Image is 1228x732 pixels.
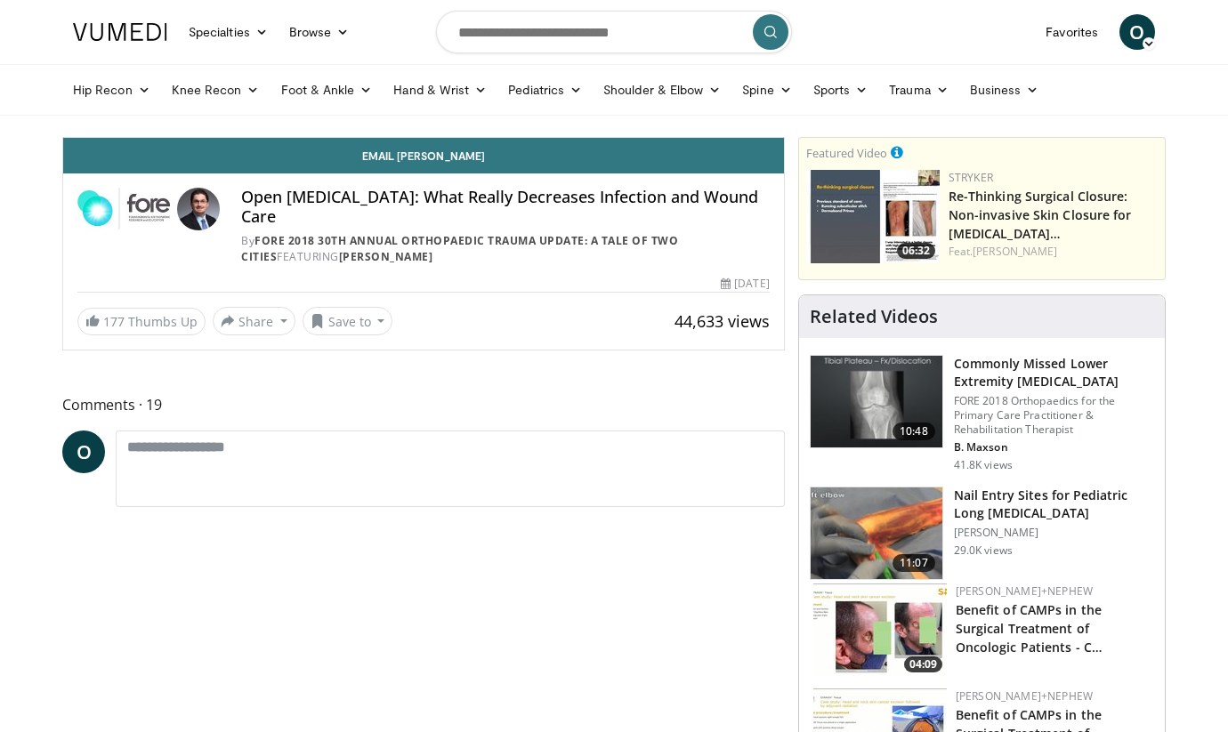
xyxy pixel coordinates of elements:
[1035,14,1109,50] a: Favorites
[241,188,769,226] h4: Open [MEDICAL_DATA]: What Really Decreases Infection and Wound Care
[77,308,206,335] a: 177 Thumbs Up
[731,72,802,108] a: Spine
[956,583,1093,599] a: [PERSON_NAME]+Nephew
[339,249,433,264] a: [PERSON_NAME]
[806,145,887,161] small: Featured Video
[813,583,947,677] a: 04:09
[62,393,785,416] span: Comments 19
[436,11,792,53] input: Search topics, interventions
[63,138,784,173] a: Email [PERSON_NAME]
[954,543,1013,558] p: 29.0K views
[956,601,1103,656] a: Benefit of CAMPs in the Surgical Treatment of Oncologic Patients - C…
[213,307,295,335] button: Share
[878,72,959,108] a: Trauma
[949,188,1132,242] a: Re-Thinking Surgical Closure: Non-invasive Skin Closure for [MEDICAL_DATA]…
[813,583,947,677] img: 9ea3e4e5-613d-48e5-a922-d8ad75ab8de9.150x105_q85_crop-smart_upscale.jpg
[949,170,993,185] a: Stryker
[956,688,1093,704] a: [PERSON_NAME]+Nephew
[161,72,271,108] a: Knee Recon
[959,72,1050,108] a: Business
[810,487,1154,581] a: 11:07 Nail Entry Sites for Pediatric Long [MEDICAL_DATA] [PERSON_NAME] 29.0K views
[77,188,170,230] img: FORE 2018 30th Annual Orthopaedic Trauma Update: A Tale of Two Cities
[62,430,105,473] a: O
[893,422,935,440] span: 10:48
[954,526,1154,540] p: [PERSON_NAME]
[811,487,942,580] img: d5ySKFN8UhyXrjO34xMDoxOjA4MTsiGN_2.150x105_q85_crop-smart_upscale.jpg
[954,440,1154,454] p: B. Maxson
[803,72,879,108] a: Sports
[383,72,497,108] a: Hand & Wrist
[806,170,940,263] img: f1f532c3-0ef6-42d5-913a-00ff2bbdb663.150x105_q85_crop-smart_upscale.jpg
[954,458,1013,472] p: 41.8K views
[973,244,1057,259] a: [PERSON_NAME]
[721,276,769,292] div: [DATE]
[810,306,938,327] h4: Related Videos
[279,14,360,50] a: Browse
[73,23,167,41] img: VuMedi Logo
[811,356,942,448] img: 4aa379b6-386c-4fb5-93ee-de5617843a87.150x105_q85_crop-smart_upscale.jpg
[497,72,593,108] a: Pediatrics
[178,14,279,50] a: Specialties
[904,656,942,672] span: 04:09
[893,554,935,572] span: 11:07
[897,243,935,259] span: 06:32
[103,313,125,330] span: 177
[62,72,161,108] a: Hip Recon
[177,188,220,230] img: Avatar
[810,355,1154,472] a: 10:48 Commonly Missed Lower Extremity [MEDICAL_DATA] FORE 2018 Orthopaedics for the Primary Care ...
[271,72,384,108] a: Foot & Ankle
[806,170,940,263] a: 06:32
[954,355,1154,390] h3: Commonly Missed Lower Extremity [MEDICAL_DATA]
[949,244,1158,260] div: Feat.
[241,233,678,264] a: FORE 2018 30th Annual Orthopaedic Trauma Update: A Tale of Two Cities
[241,233,769,265] div: By FEATURING
[675,310,770,332] span: 44,633 views
[954,487,1154,522] h3: Nail Entry Sites for Pediatric Long [MEDICAL_DATA]
[593,72,731,108] a: Shoulder & Elbow
[1119,14,1155,50] a: O
[303,307,393,335] button: Save to
[954,394,1154,437] p: FORE 2018 Orthopaedics for the Primary Care Practitioner & Rehabilitation Therapist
